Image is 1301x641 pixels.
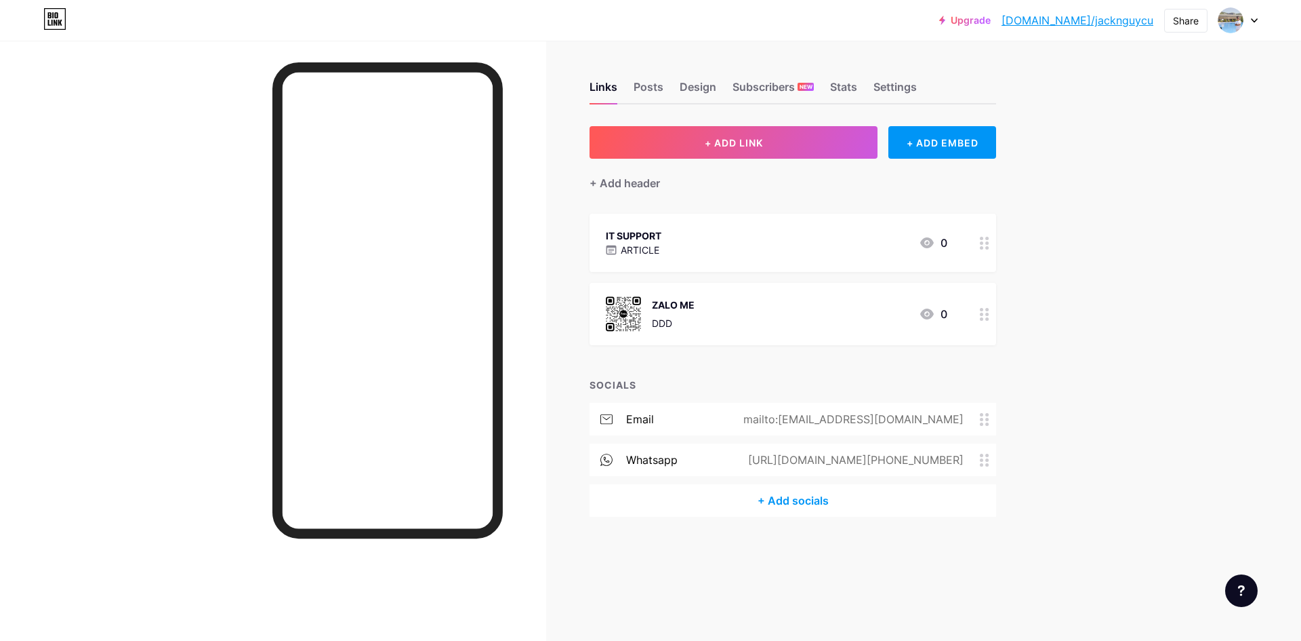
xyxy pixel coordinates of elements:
img: Jack Nguyễn [1218,7,1243,33]
span: NEW [800,83,812,91]
div: Posts [634,79,663,103]
img: ZALO ME [606,296,641,332]
div: DDD [652,316,695,330]
div: [URL][DOMAIN_NAME][PHONE_NUMBER] [726,452,980,468]
a: [DOMAIN_NAME]/jacknguycu [1001,12,1153,28]
div: Stats [830,79,857,103]
div: mailto:[EMAIL_ADDRESS][DOMAIN_NAME] [722,411,980,427]
div: Design [680,79,716,103]
div: Links [590,79,617,103]
div: whatsapp [626,452,678,468]
div: email [626,411,654,427]
div: ZALO ME [652,298,695,312]
div: Share [1173,14,1199,28]
div: + Add socials [590,484,996,517]
div: + Add header [590,175,660,191]
p: ARTICLE [621,243,659,257]
div: IT SUPPORT [606,229,661,243]
a: Upgrade [939,15,991,26]
div: Subscribers [732,79,814,103]
span: + ADD LINK [705,137,763,149]
div: Settings [873,79,917,103]
div: 0 [919,306,947,322]
div: + ADD EMBED [888,126,996,159]
div: SOCIALS [590,378,996,392]
div: 0 [919,235,947,251]
button: + ADD LINK [590,126,877,159]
